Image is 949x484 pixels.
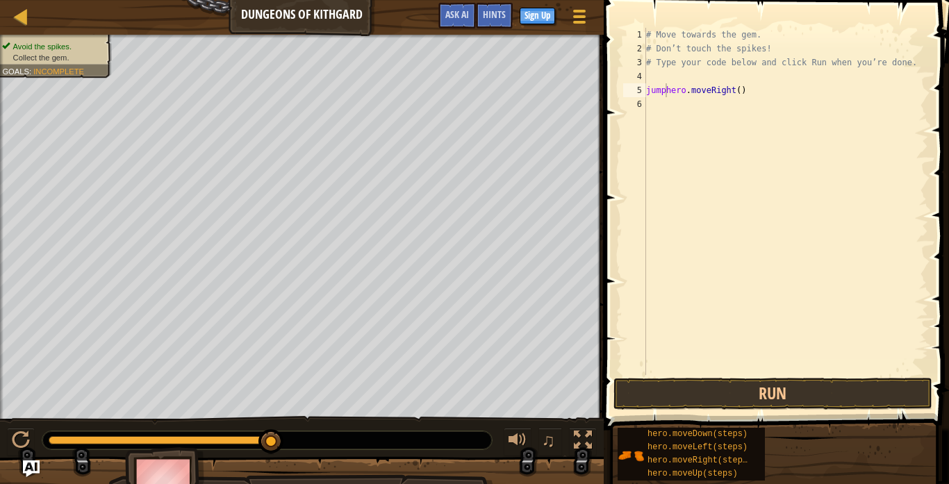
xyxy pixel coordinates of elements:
button: Run [613,378,932,410]
span: ♫ [541,430,555,451]
button: Ask AI [23,460,40,477]
div: 5 [623,83,646,97]
img: portrait.png [618,442,644,469]
div: 1 [623,28,646,42]
div: 6 [623,97,646,111]
span: Avoid the spikes. [13,42,72,51]
div: 2 [623,42,646,56]
div: 4 [623,69,646,83]
span: Goals [2,67,29,76]
span: hero.moveDown(steps) [647,429,748,439]
button: Show game menu [562,3,597,35]
span: hero.moveRight(steps) [647,456,752,465]
span: Collect the gem. [13,53,69,62]
div: 3 [623,56,646,69]
li: Collect the gem. [2,52,104,63]
button: Sign Up [520,8,555,24]
button: Toggle fullscreen [569,428,597,456]
button: Ctrl + P: Play [7,428,35,456]
button: Adjust volume [504,428,531,456]
span: hero.moveUp(steps) [647,469,738,478]
span: Ask AI [445,8,469,21]
button: Ask AI [438,3,476,28]
span: : [29,67,33,76]
button: ♫ [538,428,562,456]
span: Hints [483,8,506,21]
li: Avoid the spikes. [2,41,104,52]
span: Incomplete [33,67,84,76]
span: hero.moveLeft(steps) [647,442,748,452]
